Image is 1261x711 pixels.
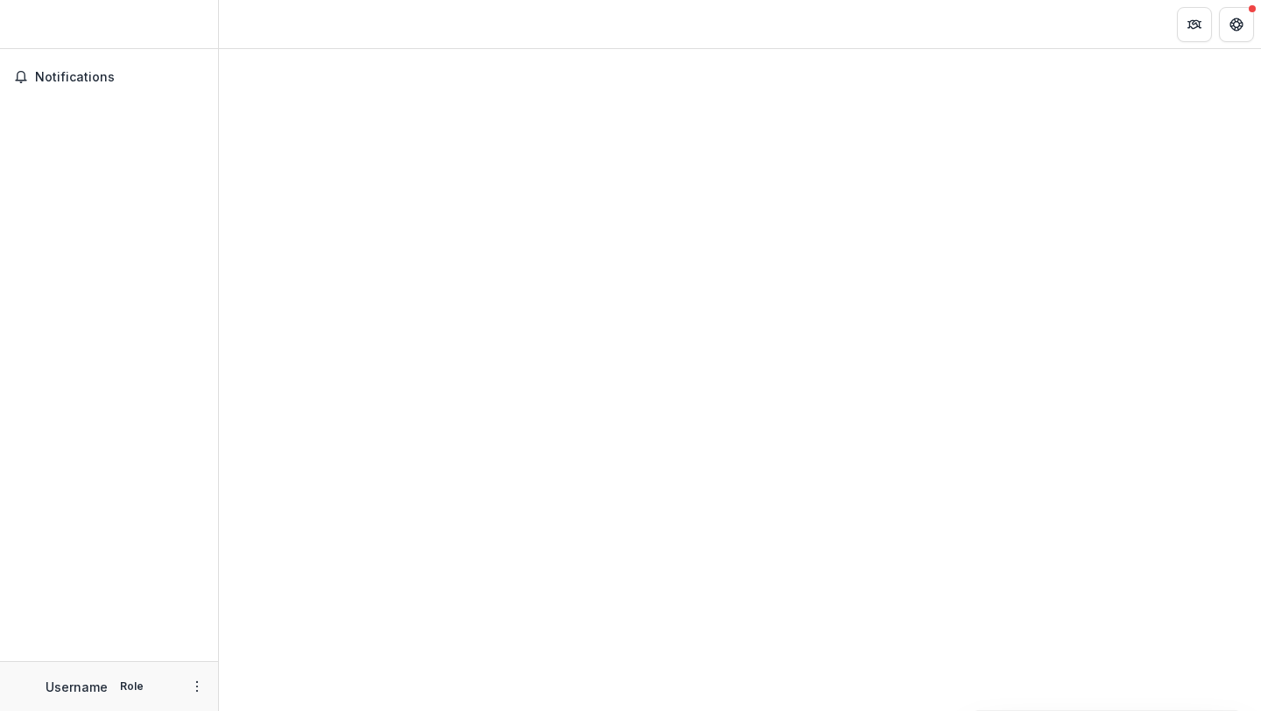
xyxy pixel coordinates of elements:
button: Get Help [1219,7,1254,42]
span: Notifications [35,70,204,85]
button: Partners [1177,7,1212,42]
button: Notifications [7,63,211,91]
button: More [187,676,208,697]
p: Username [46,678,108,696]
p: Role [115,679,149,694]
